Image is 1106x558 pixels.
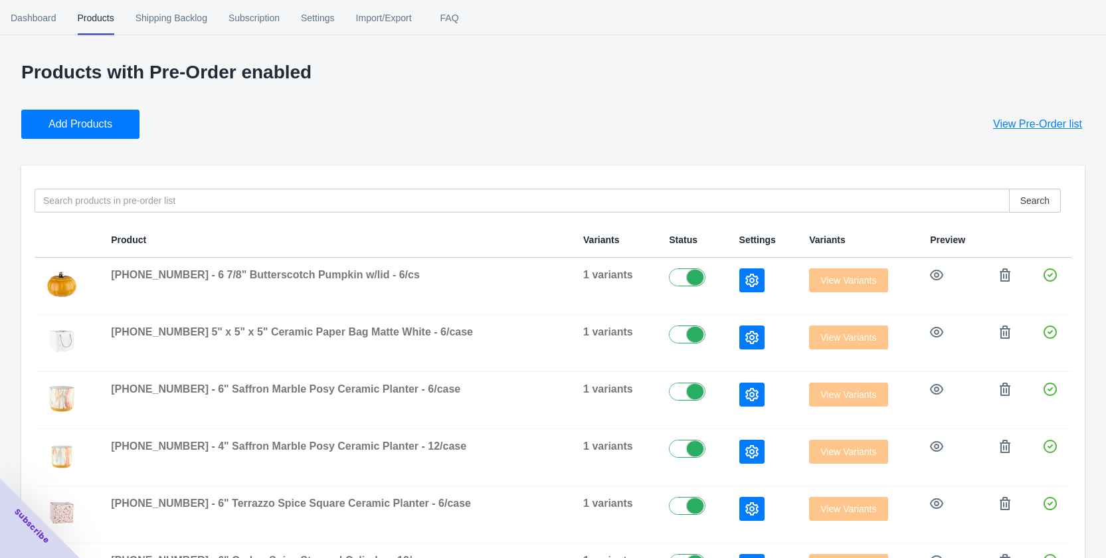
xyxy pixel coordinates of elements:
img: 7619-06-3044.jpg [45,383,78,415]
span: Settings [301,1,335,35]
span: [PHONE_NUMBER] - 4" Saffron Marble Posy Ceramic Planter - 12/case [111,440,466,452]
span: Status [669,234,697,245]
span: Shipping Backlog [136,1,207,35]
span: [PHONE_NUMBER] - 6" Saffron Marble Posy Ceramic Planter - 6/case [111,383,460,395]
img: 7428-06-222.jpg [45,325,78,357]
span: Subscription [229,1,280,35]
span: Products [78,1,114,35]
span: Product [111,234,146,245]
span: 1 variants [583,326,633,337]
span: [PHONE_NUMBER] - 6 7/8" Butterscotch Pumpkin w/lid - 6/cs [111,269,420,280]
p: Products with Pre-Order enabled [21,62,1085,83]
span: Variants [583,234,619,245]
img: 7406-06-3043_1.jpg [45,268,78,300]
button: Search [1009,189,1061,213]
span: 1 variants [583,498,633,509]
span: FAQ [433,1,466,35]
span: View Pre-Order list [993,118,1082,131]
input: Search products in pre-order list [35,189,1010,213]
button: Add Products [21,110,139,139]
span: [PHONE_NUMBER] - 6" Terrazzo Spice Square Ceramic Planter - 6/case [111,498,471,509]
span: Dashboard [11,1,56,35]
span: Search [1020,195,1050,206]
span: 1 variants [583,383,633,395]
span: Import/Export [356,1,412,35]
span: Preview [930,234,965,245]
span: 1 variants [583,269,633,280]
img: 7618-12-3044.jpg [45,440,78,472]
span: Variants [809,234,845,245]
span: Settings [739,234,776,245]
span: Add Products [48,118,112,131]
span: [PHONE_NUMBER] 5" x 5" x 5" Ceramic Paper Bag Matte White - 6/case [111,326,473,337]
span: Subscribe [12,506,52,546]
span: 1 variants [583,440,633,452]
button: View Pre-Order list [977,110,1098,139]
